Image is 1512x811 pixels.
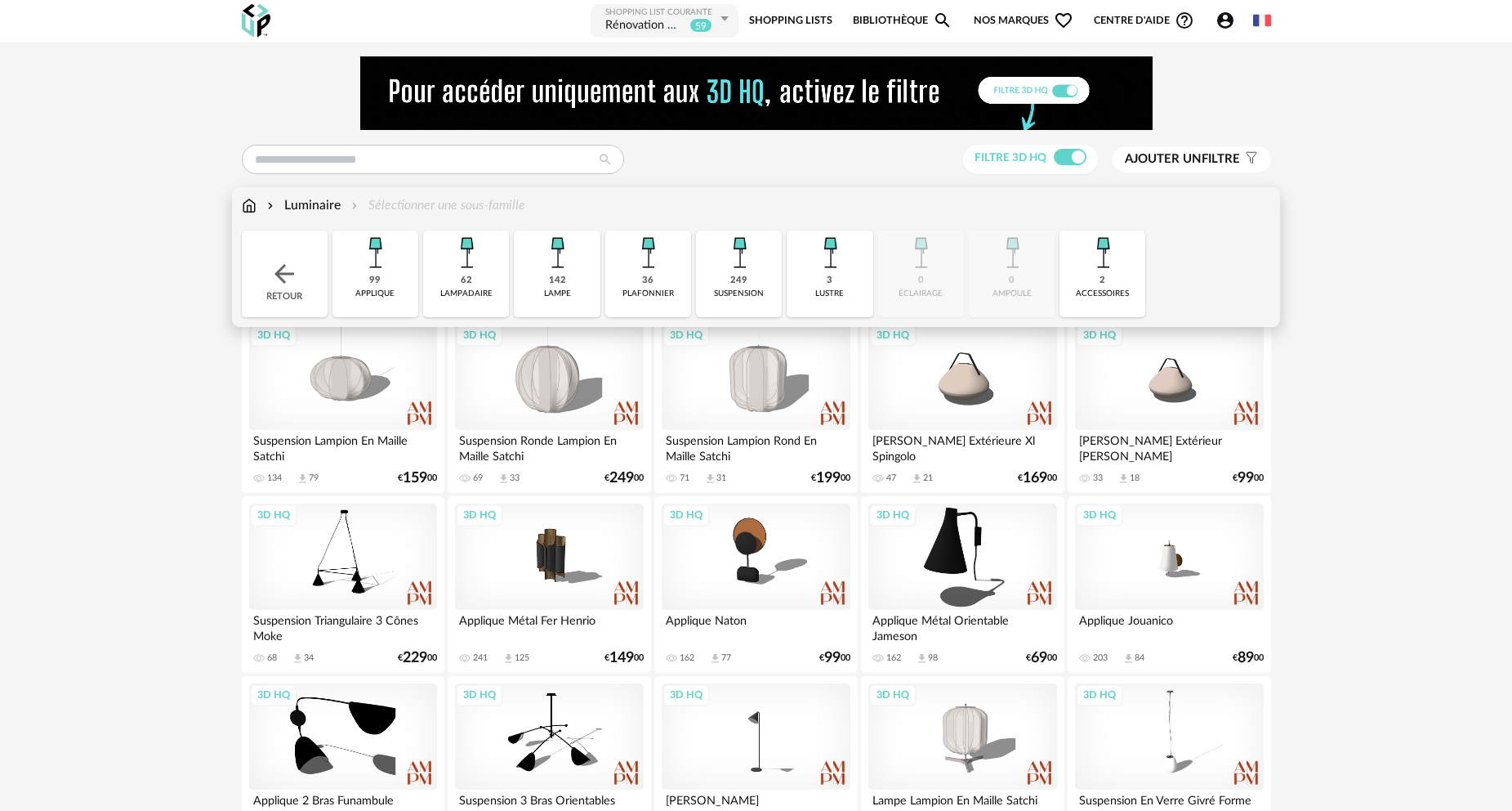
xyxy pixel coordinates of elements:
[868,430,1056,463] div: [PERSON_NAME] Extérieure Xl Spingolo
[869,325,917,346] div: 3D HQ
[975,152,1046,164] span: Filtre 3D HQ
[242,316,444,493] a: 3D HQ Suspension Lampion En Maille Satchi 134 Download icon 79 €15900
[749,2,832,39] a: Shopping Lists
[911,473,923,485] span: Download icon
[369,275,381,287] div: 99
[662,504,710,526] div: 3D HQ
[297,473,309,485] span: Download icon
[853,2,952,39] a: BibliothèqueMagnify icon
[642,275,653,287] div: 36
[440,289,493,299] div: lampadaire
[680,652,694,664] div: 162
[249,430,437,463] div: Suspension Lampion En Maille Satchi
[1031,652,1047,664] span: 69
[605,7,716,18] div: Shopping List courante
[808,231,852,275] img: Luminaire.png
[360,56,1153,130] img: NEW%20NEW%20HQ%20NEW_V1.gif
[1238,652,1254,664] span: 89
[403,652,427,664] span: 229
[456,504,503,526] div: 3D HQ
[869,684,917,706] div: 3D HQ
[461,275,472,287] div: 62
[242,196,256,215] img: svg+xml;base64,PHN2ZyB3aWR0aD0iMTYiIGhlaWdodD0iMTciIHZpZXdCb3g9IjAgMCAxNiAxNyIgZmlsbD0ibm9uZSIgeG...
[444,231,488,275] img: Luminaire.png
[1076,325,1123,346] div: 3D HQ
[604,652,644,664] div: € 00
[933,11,952,30] span: Magnify icon
[886,473,896,484] div: 47
[815,289,844,299] div: lustre
[1125,153,1202,165] span: Ajouter un
[1233,473,1264,484] div: € 00
[455,610,643,643] div: Applique Métal Fer Henrio
[654,496,857,673] a: 3D HQ Applique Naton 162 Download icon 77 €9900
[928,652,938,664] div: 98
[249,610,437,643] div: Suspension Triangulaire 3 Cônes Moke
[1238,473,1254,484] span: 99
[717,231,761,275] img: Luminaire.png
[1075,610,1263,643] div: Applique Jouanico
[1253,11,1271,29] img: fr
[1233,652,1264,664] div: € 00
[605,18,686,34] div: Rénovation maison MURAT
[626,231,670,275] img: Luminaire.png
[1113,146,1271,173] button: Ajouter unfiltre Filter icon
[730,275,747,287] div: 249
[923,473,933,484] div: 21
[1054,11,1073,30] span: Heart Outline icon
[250,684,297,706] div: 3D HQ
[264,196,277,215] img: svg+xml;base64,PHN2ZyB3aWR0aD0iMTYiIGhlaWdodD0iMTYiIHZpZXdCb3g9IjAgMCAxNiAxNiIgZmlsbD0ibm9uZSIgeG...
[309,473,319,484] div: 79
[292,652,304,665] span: Download icon
[398,652,437,664] div: € 00
[714,289,764,299] div: suspension
[544,289,571,299] div: lampe
[974,2,1073,39] span: Nos marques
[604,473,644,484] div: € 00
[353,231,397,275] img: Luminaire.png
[662,430,850,463] div: Suspension Lampion Rond En Maille Satchi
[242,231,328,317] div: Retour
[1076,504,1123,526] div: 3D HQ
[1023,473,1047,484] span: 169
[721,652,731,664] div: 77
[916,652,928,665] span: Download icon
[456,684,503,706] div: 3D HQ
[267,473,282,484] div: 134
[250,325,297,346] div: 3D HQ
[1076,684,1123,706] div: 3D HQ
[689,18,712,33] sup: 59
[609,652,634,664] span: 149
[355,289,395,299] div: applique
[861,316,1064,493] a: 3D HQ [PERSON_NAME] Extérieure Xl Spingolo 47 Download icon 21 €16900
[1135,652,1144,664] div: 84
[403,473,427,484] span: 159
[704,473,716,485] span: Download icon
[270,259,299,289] img: svg+xml;base64,PHN2ZyB3aWR0aD0iMjQiIGhlaWdodD0iMjQiIHZpZXdCb3g9IjAgMCAyNCAyNCIgZmlsbD0ibm9uZSIgeG...
[861,496,1064,673] a: 3D HQ Applique Métal Orientable Jameson 162 Download icon 98 €6900
[448,316,650,493] a: 3D HQ Suspension Ronde Lampion En Maille Satchi 69 Download icon 33 €24900
[1215,11,1242,30] span: Account Circle icon
[515,652,529,664] div: 125
[869,504,917,526] div: 3D HQ
[662,610,850,643] div: Applique Naton
[709,652,721,665] span: Download icon
[819,652,850,664] div: € 00
[502,652,515,665] span: Download icon
[497,473,510,485] span: Download icon
[1094,11,1194,30] span: Centre d'aideHelp Circle Outline icon
[398,473,437,484] div: € 00
[816,473,841,484] span: 199
[1093,473,1103,484] div: 33
[868,610,1056,643] div: Applique Métal Orientable Jameson
[1117,473,1130,485] span: Download icon
[1099,275,1105,287] div: 2
[827,275,832,287] div: 3
[1076,289,1129,299] div: accessoires
[654,316,857,493] a: 3D HQ Suspension Lampion Rond En Maille Satchi 71 Download icon 31 €19900
[680,473,689,484] div: 71
[1026,652,1057,664] div: € 00
[1122,652,1135,665] span: Download icon
[1068,496,1270,673] a: 3D HQ Applique Jouanico 203 Download icon 84 €8900
[662,325,710,346] div: 3D HQ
